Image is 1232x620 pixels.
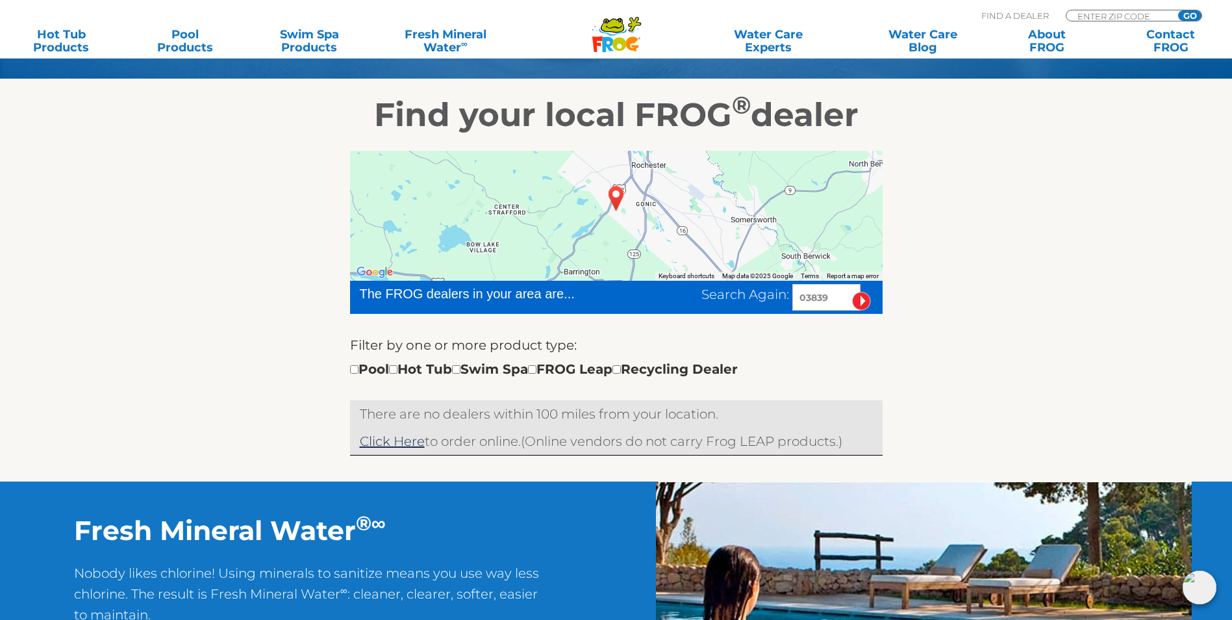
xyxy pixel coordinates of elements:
a: Click Here [360,433,425,449]
sup: ∞ [371,511,386,536]
p: Find A Dealer [981,10,1049,21]
sup: ® [732,90,751,120]
input: GO [1178,10,1201,21]
a: Fresh MineralWater∞ [385,28,506,54]
input: Zip Code Form [1076,10,1164,21]
h2: Find your local FROG dealer [217,96,1016,135]
p: (Online vendors do not carry Frog LEAP products.) [360,431,873,452]
input: Submit [852,292,871,311]
a: Terms [801,272,819,279]
a: PoolProducts [137,28,234,54]
p: There are no dealers within 100 miles from your location. [360,404,873,424]
a: Swim SpaProducts [261,28,358,54]
button: Keyboard shortcuts [659,272,714,281]
a: Report a map error [827,272,879,279]
a: Open this area in Google Maps (opens a new window) [353,264,396,281]
a: Water CareBlog [874,28,971,54]
img: Google [353,264,396,281]
a: Water CareExperts [690,28,847,54]
span: Map data ©2025 Google [722,272,793,279]
sup: ∞ [340,584,347,597]
div: Pool Hot Tub Swim Spa FROG Leap Recycling Dealer [350,359,738,380]
span: Search Again: [701,287,789,302]
div: The FROG dealers in your area are... [360,284,622,304]
h2: Fresh Mineral Water [74,514,542,547]
a: AboutFROG [998,28,1095,54]
img: openIcon [1183,571,1216,604]
a: ContactFROG [1122,28,1219,54]
span: to order online. [360,433,521,449]
sup: ® [356,511,371,536]
sup: ∞ [461,38,468,49]
a: Hot TubProducts [13,28,110,54]
div: GONIC, NH 03839 [601,181,631,216]
label: Filter by one or more product type: [350,335,577,355]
